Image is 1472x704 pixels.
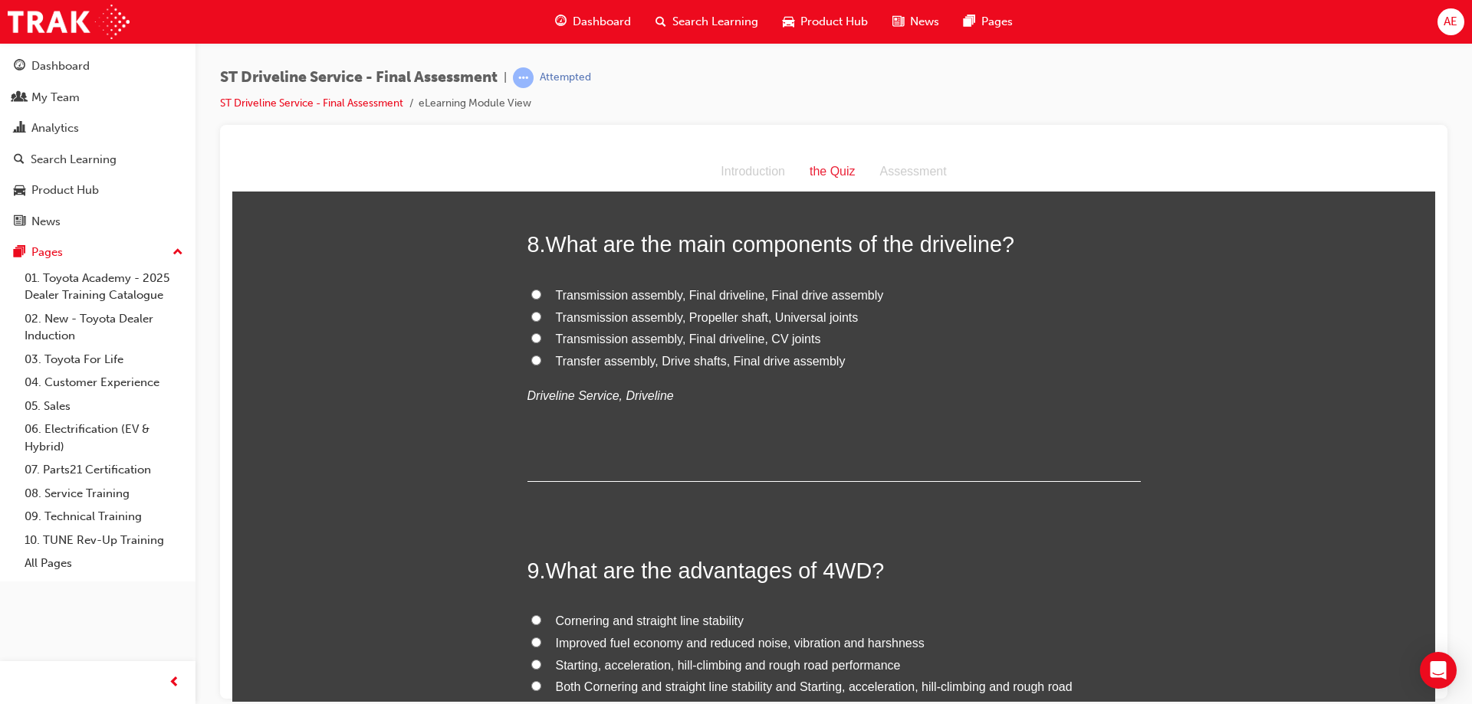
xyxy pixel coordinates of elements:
div: Analytics [31,120,79,137]
span: AE [1444,13,1457,31]
span: guage-icon [555,12,567,31]
input: Both Cornering and straight line stability and Starting, acceleration, hill-climbing and rough ro... [299,529,309,539]
span: pages-icon [964,12,975,31]
a: 04. Customer Experience [18,371,189,395]
span: Improved fuel economy and reduced noise, vibration and harshness [324,484,692,497]
input: Cornering and straight line stability [299,463,309,473]
span: ST Driveline Service - Final Assessment [220,69,498,87]
a: search-iconSearch Learning [643,6,770,38]
span: search-icon [655,12,666,31]
a: 05. Sales [18,395,189,418]
div: Introduction [476,8,565,31]
span: Transmission assembly, Propeller shaft, Universal joints [324,159,626,172]
span: prev-icon [169,673,180,693]
a: 08. Service Training [18,482,189,506]
span: chart-icon [14,122,25,136]
li: eLearning Module View [419,95,531,113]
button: Pages [6,238,189,267]
a: 03. Toyota For Life [18,348,189,372]
span: up-icon [172,243,183,263]
a: Search Learning [6,146,189,174]
button: AE [1437,8,1464,35]
span: Search Learning [672,13,758,31]
input: Starting, acceleration, hill-climbing and rough road performance [299,507,309,517]
a: pages-iconPages [951,6,1025,38]
div: Open Intercom Messenger [1420,652,1457,689]
button: DashboardMy TeamAnalyticsSearch LearningProduct HubNews [6,49,189,238]
div: the Quiz [565,8,636,31]
span: news-icon [14,215,25,229]
a: ST Driveline Service - Final Assessment [220,97,403,110]
span: News [910,13,939,31]
span: Product Hub [800,13,868,31]
div: Search Learning [31,151,117,169]
span: learningRecordVerb_ATTEMPT-icon [513,67,534,88]
span: Dashboard [573,13,631,31]
a: 10. TUNE Rev-Up Training [18,529,189,552]
div: Pages [31,244,63,261]
div: Dashboard [31,57,90,75]
a: 06. Electrification (EV & Hybrid) [18,417,189,458]
span: What are the main components of the driveline? [314,80,782,104]
span: car-icon [14,184,25,198]
a: News [6,208,189,236]
span: Cornering and straight line stability [324,462,511,475]
span: car-icon [783,12,794,31]
a: car-iconProduct Hub [770,6,880,38]
span: Pages [981,13,1013,31]
span: Starting, acceleration, hill-climbing and rough road performance [324,506,669,519]
input: Improved fuel economy and reduced noise, vibration and harshness [299,485,309,495]
span: Transfer assembly, Drive shafts, Final drive assembly [324,202,613,215]
a: Dashboard [6,52,189,80]
span: What are the advantages of 4WD? [314,406,652,431]
span: news-icon [892,12,904,31]
h2: 8 . [295,77,909,107]
a: news-iconNews [880,6,951,38]
a: guage-iconDashboard [543,6,643,38]
span: people-icon [14,91,25,105]
span: Transmission assembly, Final driveline, CV joints [324,180,589,193]
input: Transfer assembly, Drive shafts, Final drive assembly [299,203,309,213]
a: All Pages [18,552,189,575]
div: My Team [31,89,80,106]
div: Attempted [540,70,591,85]
div: Assessment [636,8,727,31]
span: search-icon [14,153,25,167]
a: 02. New - Toyota Dealer Induction [18,307,189,348]
h2: 9 . [295,403,909,434]
a: My Team [6,83,189,112]
a: 09. Technical Training [18,505,189,529]
em: Driveline Service, Driveline [295,237,442,250]
a: 01. Toyota Academy - 2025 Dealer Training Catalogue [18,267,189,307]
a: Analytics [6,114,189,142]
a: 07. Parts21 Certification [18,458,189,482]
div: Product Hub [31,182,99,199]
a: Product Hub [6,176,189,205]
div: News [31,213,61,231]
span: Both Cornering and straight line stability and Starting, acceleration, hill-climbing and rough ro... [295,528,840,563]
span: pages-icon [14,246,25,260]
input: Transmission assembly, Final driveline, CV joints [299,181,309,191]
span: guage-icon [14,60,25,74]
input: Transmission assembly, Final driveline, Final drive assembly [299,137,309,147]
img: Trak [8,5,130,39]
span: | [504,69,507,87]
span: Transmission assembly, Final driveline, Final drive assembly [324,136,652,149]
input: Transmission assembly, Propeller shaft, Universal joints [299,159,309,169]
